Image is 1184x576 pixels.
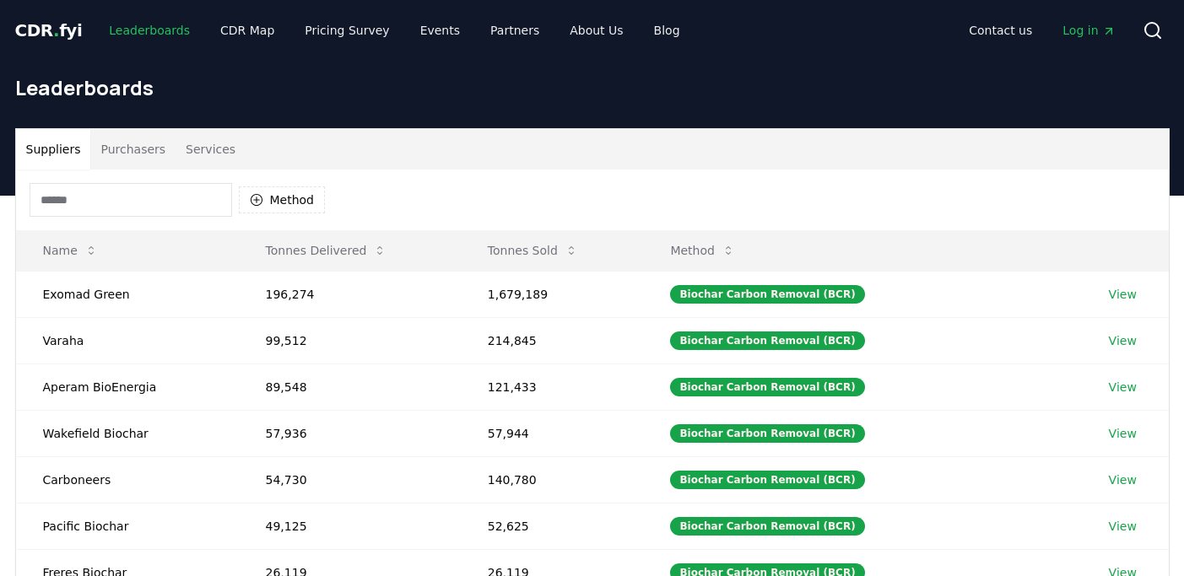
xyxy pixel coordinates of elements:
[670,285,864,304] div: Biochar Carbon Removal (BCR)
[461,503,644,549] td: 52,625
[239,503,461,549] td: 49,125
[15,20,83,40] span: CDR fyi
[407,15,473,46] a: Events
[1109,332,1137,349] a: View
[1109,425,1137,442] a: View
[30,234,111,267] button: Name
[16,129,91,170] button: Suppliers
[1062,22,1115,39] span: Log in
[95,15,693,46] nav: Main
[239,271,461,317] td: 196,274
[556,15,636,46] a: About Us
[477,15,553,46] a: Partners
[670,378,864,396] div: Biochar Carbon Removal (BCR)
[95,15,203,46] a: Leaderboards
[461,271,644,317] td: 1,679,189
[16,271,239,317] td: Exomad Green
[16,456,239,503] td: Carboneers
[291,15,403,46] a: Pricing Survey
[16,503,239,549] td: Pacific Biochar
[461,363,644,410] td: 121,433
[670,471,864,489] div: Biochar Carbon Removal (BCR)
[670,424,864,443] div: Biochar Carbon Removal (BCR)
[239,317,461,363] td: 99,512
[955,15,1046,46] a: Contact us
[474,234,592,267] button: Tonnes Sold
[1109,379,1137,396] a: View
[239,363,461,410] td: 89,548
[207,15,288,46] a: CDR Map
[461,410,644,456] td: 57,944
[1109,471,1137,488] a: View
[641,15,694,46] a: Blog
[16,317,239,363] td: Varaha
[239,410,461,456] td: 57,936
[90,129,176,170] button: Purchasers
[670,517,864,536] div: Biochar Carbon Removal (BCR)
[1109,518,1137,535] a: View
[1049,15,1128,46] a: Log in
[239,456,461,503] td: 54,730
[16,410,239,456] td: Wakefield Biochar
[955,15,1128,46] nav: Main
[239,186,326,213] button: Method
[461,456,644,503] td: 140,780
[53,20,59,40] span: .
[670,331,864,350] div: Biochar Carbon Removal (BCR)
[16,363,239,410] td: Aperam BioEnergia
[461,317,644,363] td: 214,845
[1109,286,1137,303] a: View
[15,74,1170,101] h1: Leaderboards
[252,234,401,267] button: Tonnes Delivered
[657,234,749,267] button: Method
[176,129,246,170] button: Services
[15,19,83,42] a: CDR.fyi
